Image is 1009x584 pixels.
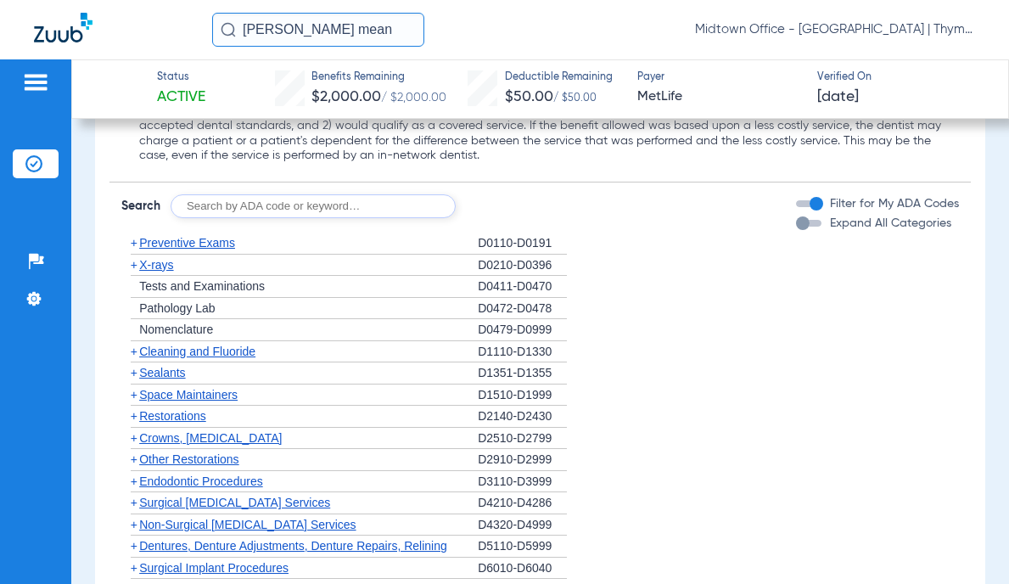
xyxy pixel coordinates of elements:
[121,198,160,215] span: Search
[171,194,456,218] input: Search by ADA code or keyword…
[139,409,206,423] span: Restorations
[478,276,567,298] div: D0411-D0470
[695,21,975,38] span: Midtown Office - [GEOGRAPHIC_DATA] | Thyme Dental Care
[139,539,447,553] span: Dentures, Denture Adjustments, Denture Repairs, Relining
[478,319,567,341] div: D0479-D0999
[381,92,446,104] span: / $2,000.00
[139,474,263,488] span: Endodontic Procedures
[478,514,567,536] div: D4320-D4999
[817,70,982,86] span: Verified On
[139,561,289,575] span: Surgical Implant Procedures
[924,503,1009,584] iframe: Chat Widget
[478,406,567,428] div: D2140-D2430
[827,195,959,213] label: Filter for My ADA Codes
[131,236,137,250] span: +
[131,539,137,553] span: +
[139,496,330,509] span: Surgical [MEDICAL_DATA] Services
[131,496,137,509] span: +
[131,452,137,466] span: +
[131,431,137,445] span: +
[139,301,216,315] span: Pathology Lab
[505,70,613,86] span: Deductible Remaining
[131,409,137,423] span: +
[212,13,424,47] input: Search for patients
[139,431,282,445] span: Crowns, [MEDICAL_DATA]
[637,87,802,108] span: MetLife
[131,561,137,575] span: +
[131,345,137,358] span: +
[478,536,567,558] div: D5110-D5999
[139,279,265,293] span: Tests and Examinations
[221,22,236,37] img: Search Icon
[478,385,567,407] div: D1510-D1999
[478,341,567,363] div: D1110-D1330
[553,93,597,104] span: / $50.00
[478,255,567,277] div: D0210-D0396
[139,236,235,250] span: Preventive Exams
[311,89,381,104] span: $2,000.00
[505,89,553,104] span: $50.00
[131,258,137,272] span: +
[830,217,951,229] span: Expand All Categories
[817,87,859,108] span: [DATE]
[478,492,567,514] div: D4210-D4286
[478,558,567,580] div: D6010-D6040
[478,298,567,320] div: D0472-D0478
[478,362,567,385] div: D1351-D1355
[34,13,92,42] img: Zuub Logo
[478,449,567,471] div: D2910-D2999
[139,366,185,379] span: Sealants
[139,452,239,466] span: Other Restorations
[157,70,205,86] span: Status
[139,323,213,336] span: Nomenclature
[478,428,567,450] div: D2510-D2799
[131,474,137,488] span: +
[139,345,255,358] span: Cleaning and Fluoride
[637,70,802,86] span: Payer
[22,72,49,93] img: hamburger-icon
[139,388,238,401] span: Space Maintainers
[131,388,137,401] span: +
[139,258,173,272] span: X-rays
[478,233,567,255] div: D0110-D0191
[131,518,137,531] span: +
[139,518,356,531] span: Non-Surgical [MEDICAL_DATA] Services
[131,366,137,379] span: +
[157,87,205,108] span: Active
[139,89,959,164] li: If MetLife determines that a less costly service than the covered service performed by a dentist ...
[478,471,567,493] div: D3110-D3999
[311,70,446,86] span: Benefits Remaining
